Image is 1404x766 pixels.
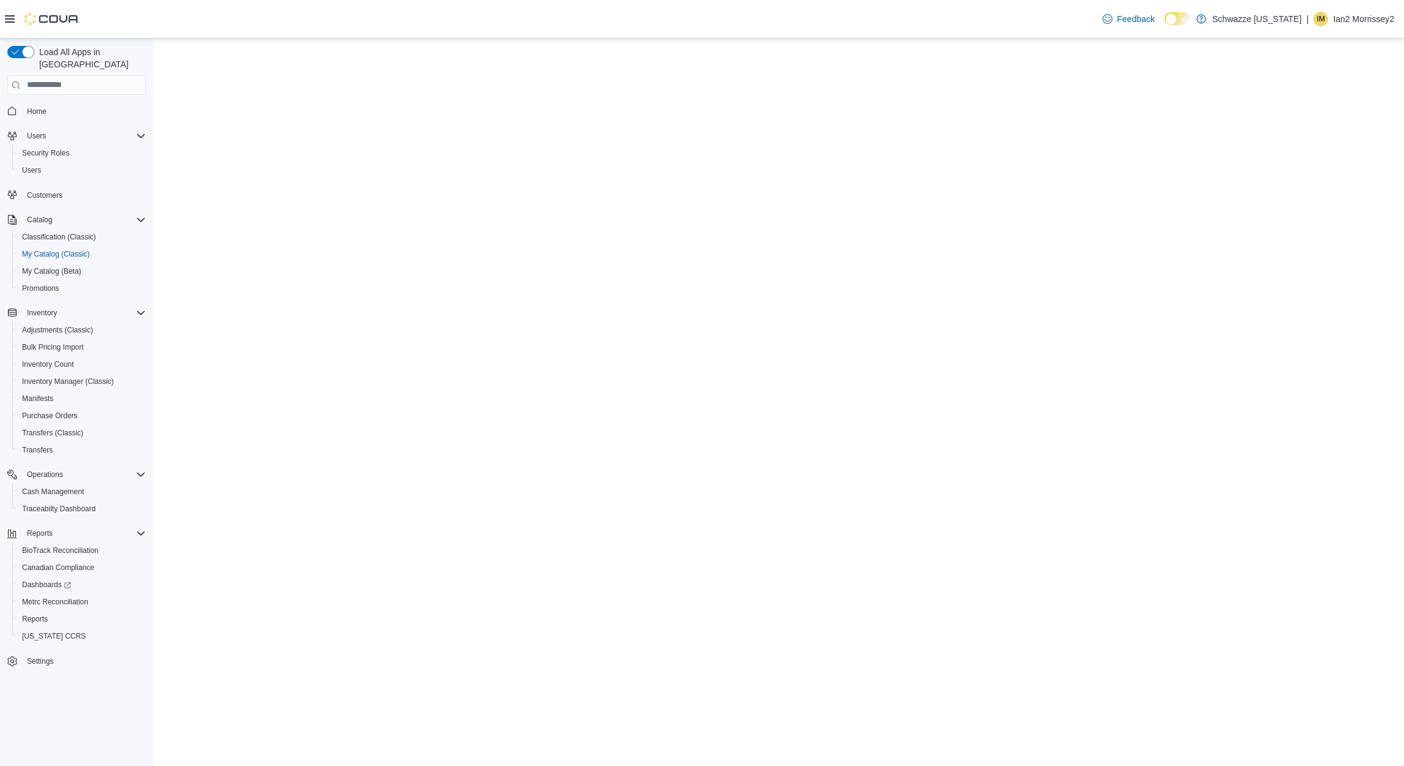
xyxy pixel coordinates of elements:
[22,563,94,573] span: Canadian Compliance
[17,629,91,644] a: [US_STATE] CCRS
[12,407,151,424] button: Purchase Orders
[17,374,119,389] a: Inventory Manager (Classic)
[12,228,151,246] button: Classification (Classic)
[2,102,151,120] button: Home
[27,107,47,116] span: Home
[22,487,84,497] span: Cash Management
[12,263,151,280] button: My Catalog (Beta)
[12,483,151,500] button: Cash Management
[22,359,74,369] span: Inventory Count
[17,230,146,244] span: Classification (Classic)
[2,186,151,204] button: Customers
[12,559,151,576] button: Canadian Compliance
[22,467,68,482] button: Operations
[17,595,146,609] span: Metrc Reconciliation
[27,215,52,225] span: Catalog
[12,339,151,356] button: Bulk Pricing Import
[25,13,80,25] img: Cova
[22,394,53,404] span: Manifests
[1212,12,1302,26] p: Schwazze [US_STATE]
[17,426,88,440] a: Transfers (Classic)
[17,323,146,337] span: Adjustments (Classic)
[22,249,90,259] span: My Catalog (Classic)
[27,308,57,318] span: Inventory
[22,148,69,158] span: Security Roles
[12,628,151,645] button: [US_STATE] CCRS
[17,612,146,626] span: Reports
[2,466,151,483] button: Operations
[17,247,146,261] span: My Catalog (Classic)
[17,408,146,423] span: Purchase Orders
[12,390,151,407] button: Manifests
[17,391,146,406] span: Manifests
[17,340,89,355] a: Bulk Pricing Import
[2,652,151,670] button: Settings
[17,426,146,440] span: Transfers (Classic)
[17,484,89,499] a: Cash Management
[12,280,151,297] button: Promotions
[17,163,46,178] a: Users
[17,230,101,244] a: Classification (Classic)
[22,232,96,242] span: Classification (Classic)
[17,163,146,178] span: Users
[12,321,151,339] button: Adjustments (Classic)
[27,656,53,666] span: Settings
[22,212,57,227] button: Catalog
[1164,12,1190,25] input: Dark Mode
[17,560,99,575] a: Canadian Compliance
[27,190,62,200] span: Customers
[22,580,71,590] span: Dashboards
[12,593,151,610] button: Metrc Reconciliation
[2,211,151,228] button: Catalog
[22,597,88,607] span: Metrc Reconciliation
[22,411,78,421] span: Purchase Orders
[2,127,151,145] button: Users
[12,246,151,263] button: My Catalog (Classic)
[22,377,114,386] span: Inventory Manager (Classic)
[22,654,58,669] a: Settings
[27,470,63,479] span: Operations
[17,264,86,279] a: My Catalog (Beta)
[22,342,84,352] span: Bulk Pricing Import
[22,129,146,143] span: Users
[17,281,64,296] a: Promotions
[34,46,146,70] span: Load All Apps in [GEOGRAPHIC_DATA]
[17,247,95,261] a: My Catalog (Classic)
[17,323,98,337] a: Adjustments (Classic)
[22,306,62,320] button: Inventory
[12,162,151,179] button: Users
[17,264,146,279] span: My Catalog (Beta)
[2,525,151,542] button: Reports
[22,212,146,227] span: Catalog
[12,441,151,459] button: Transfers
[17,146,146,160] span: Security Roles
[17,340,146,355] span: Bulk Pricing Import
[1317,12,1325,26] span: IM
[22,165,41,175] span: Users
[1313,12,1328,26] div: Ian2 Morrissey2
[17,501,100,516] a: Traceabilty Dashboard
[22,187,146,203] span: Customers
[22,283,59,293] span: Promotions
[17,374,146,389] span: Inventory Manager (Classic)
[12,542,151,559] button: BioTrack Reconciliation
[1117,13,1155,25] span: Feedback
[1098,7,1160,31] a: Feedback
[22,467,146,482] span: Operations
[22,104,51,119] a: Home
[17,146,74,160] a: Security Roles
[17,443,146,457] span: Transfers
[22,103,146,119] span: Home
[22,188,67,203] a: Customers
[22,631,86,641] span: [US_STATE] CCRS
[22,129,51,143] button: Users
[12,145,151,162] button: Security Roles
[17,595,93,609] a: Metrc Reconciliation
[17,408,83,423] a: Purchase Orders
[27,131,46,141] span: Users
[17,543,146,558] span: BioTrack Reconciliation
[22,526,146,541] span: Reports
[22,546,99,555] span: BioTrack Reconciliation
[17,501,146,516] span: Traceabilty Dashboard
[17,629,146,644] span: Washington CCRS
